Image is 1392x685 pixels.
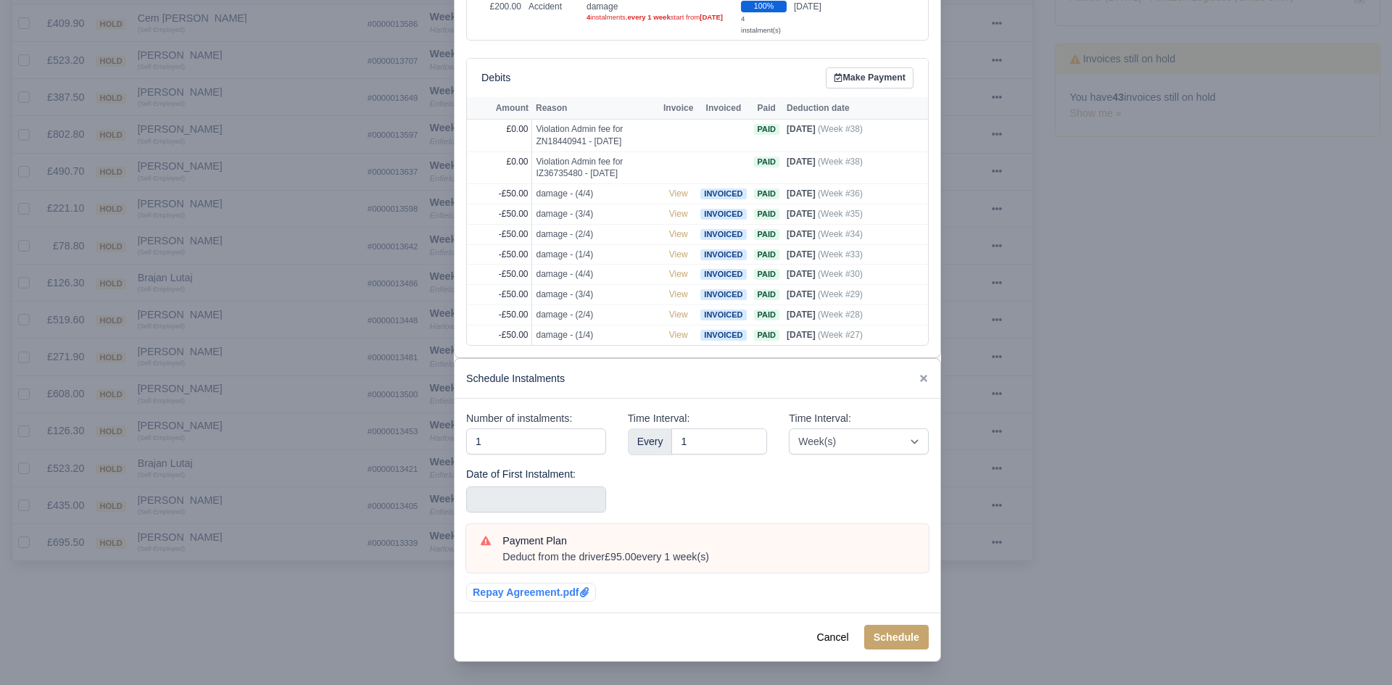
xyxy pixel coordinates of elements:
span: Paid [754,229,779,240]
strong: [DATE] [787,188,816,199]
button: Schedule [864,625,929,649]
span: (Week #33) [818,249,863,260]
small: instalments, start from [587,12,734,22]
a: View [669,209,688,219]
strong: [DATE] [787,229,816,239]
h6: Debits [481,72,510,84]
div: Deduct from the driver every 1 week(s) [502,550,914,565]
span: (Week #34) [818,229,863,239]
a: Repay Agreement.pdf [466,583,596,602]
th: Amount [467,97,532,119]
span: Invoiced [700,330,746,341]
span: (Week #38) [818,157,863,167]
span: Paid [754,249,779,260]
span: (Week #27) [818,330,863,340]
span: -£50.00 [499,188,529,199]
strong: [DATE] [787,157,816,167]
a: View [669,330,688,340]
span: Invoiced [700,209,746,220]
strong: [DATE] [787,124,816,134]
span: (Week #28) [818,310,863,320]
td: damage - (2/4) [532,305,660,325]
span: -£50.00 [499,330,529,340]
td: damage - (4/4) [532,265,660,285]
span: (Week #30) [818,269,863,279]
span: (Week #38) [818,124,863,134]
iframe: Chat Widget [1319,615,1392,685]
span: -£50.00 [499,229,529,239]
label: Number of instalments: [466,410,572,427]
span: -£50.00 [499,289,529,299]
a: View [669,289,688,299]
strong: [DATE] [787,310,816,320]
strong: £95.00 [605,551,637,562]
td: damage - (2/4) [532,224,660,244]
label: Time Interval: [628,410,690,427]
td: damage - (3/4) [532,204,660,225]
span: Paid [754,289,779,300]
span: Invoiced [700,310,746,320]
td: Violation Admin fee for IZ36735480 - [DATE] [532,151,660,184]
span: Paid [754,310,779,320]
span: Invoiced [700,249,746,260]
td: Violation Admin fee for ZN18440941 - [DATE] [532,120,660,152]
span: Invoiced [700,289,746,300]
h6: Payment Plan [502,535,914,547]
strong: [DATE] [787,249,816,260]
span: £0.00 [506,157,528,167]
span: Paid [754,157,779,167]
strong: [DATE] [787,289,816,299]
a: View [669,269,688,279]
span: Paid [754,269,779,280]
div: Every [628,428,673,454]
th: Deduction date [783,97,928,119]
th: Invoiced [697,97,750,119]
strong: [DATE] [787,269,816,279]
strong: [DATE] [787,209,816,219]
span: Invoiced [700,269,746,280]
span: (Week #35) [818,209,863,219]
td: damage - (1/4) [532,244,660,265]
div: 100% [741,1,787,12]
strong: every 1 week [628,13,671,21]
span: £0.00 [506,124,528,134]
th: Reason [532,97,660,119]
span: Invoiced [700,229,746,240]
span: -£50.00 [499,209,529,219]
a: View [669,229,688,239]
span: -£50.00 [499,269,529,279]
span: Paid [754,124,779,135]
td: damage - (4/4) [532,184,660,204]
label: Time Interval: [789,410,851,427]
span: (Week #29) [818,289,863,299]
span: -£50.00 [499,310,529,320]
th: Invoice [660,97,697,119]
span: Paid [754,330,779,341]
span: (Week #36) [818,188,863,199]
span: Paid [754,209,779,220]
td: damage - (1/4) [532,325,660,344]
span: Paid [754,188,779,199]
small: 4 instalment(s) [741,14,781,35]
a: View [669,249,688,260]
strong: [DATE] [787,330,816,340]
button: Cancel [807,625,858,649]
strong: [DATE] [700,13,723,21]
a: View [669,188,688,199]
a: Make Payment [826,67,913,88]
strong: 4 [587,13,590,21]
span: -£50.00 [499,249,529,260]
a: View [669,310,688,320]
div: Schedule Instalments [455,359,940,399]
span: Invoiced [700,188,746,199]
th: Paid [750,97,783,119]
td: damage - (3/4) [532,285,660,305]
label: Date of First Instalment: [466,466,576,483]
